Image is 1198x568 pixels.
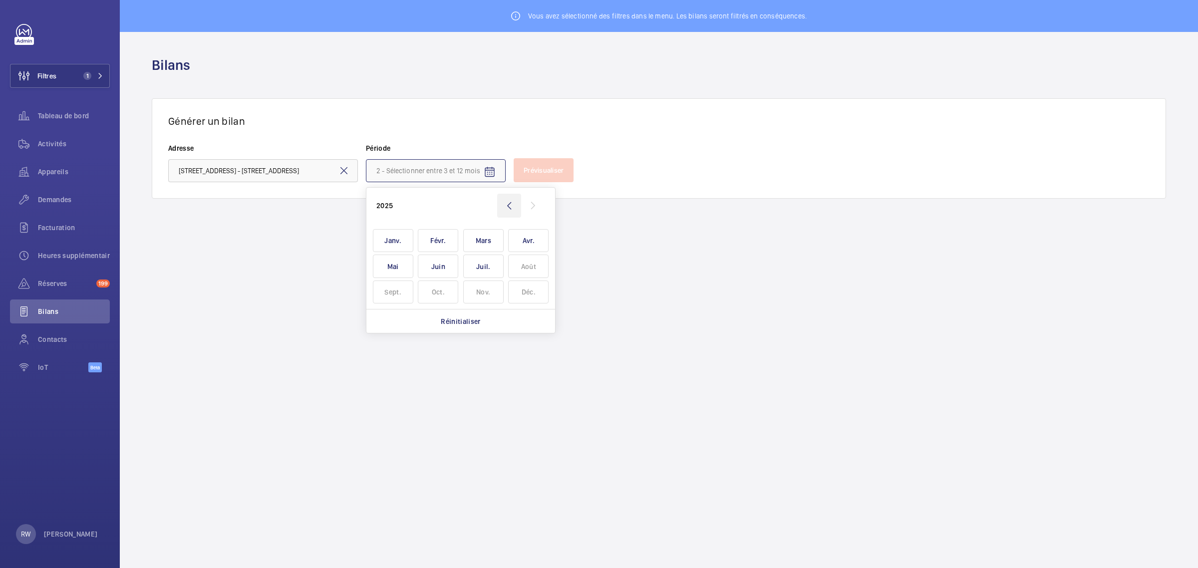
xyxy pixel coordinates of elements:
span: Août [508,255,549,278]
button: Prévisualiser [514,158,574,182]
span: 1 [83,72,91,80]
span: Janv. [373,229,413,253]
span: IoT [38,362,88,372]
span: Heures supplémentaires [38,251,110,261]
span: Juil. [463,255,504,278]
span: Contacts [38,334,110,344]
button: mars 2025 [461,228,506,254]
button: Open calendar [478,160,502,184]
label: Période [366,143,506,153]
h1: Bilans [152,56,196,74]
span: Réserves [38,279,92,288]
span: Oct. [418,281,458,304]
button: septembre 2025 [370,279,416,305]
span: Facturation [38,223,110,233]
span: Sept. [373,281,413,304]
span: Beta [88,362,102,372]
span: Mai [373,255,413,278]
button: juin 2025 [416,254,461,280]
span: Tableau de bord [38,111,110,121]
span: Nov. [463,281,504,304]
label: Adresse [168,143,358,153]
button: Filtres1 [10,64,110,88]
span: Bilans [38,306,110,316]
span: Activités [38,139,110,149]
span: Filtres [37,71,56,81]
button: janvier 2025 [370,228,416,254]
span: Prévisualiser [524,166,564,174]
p: RW [21,529,30,539]
div: 2025 [376,201,393,211]
button: juillet 2025 [461,254,506,280]
span: Appareils [38,167,110,177]
span: Févr. [418,229,458,253]
span: Avr. [508,229,549,253]
button: octobre 2025 [416,279,461,305]
button: novembre 2025 [461,279,506,305]
span: 199 [96,280,110,287]
button: décembre 2025 [506,279,552,305]
button: mai 2025 [370,254,416,280]
span: Demandes [38,195,110,205]
p: Réinitialiser [441,316,481,326]
input: 1 - Tapez l'adresse concerné [168,159,358,182]
span: Mars [463,229,504,253]
span: Juin [418,255,458,278]
button: avril 2025 [506,228,552,254]
p: [PERSON_NAME] [44,529,98,539]
button: août 2025 [506,254,552,280]
span: Déc. [508,281,549,304]
button: février 2025 [416,228,461,254]
input: 2 - Sélectionner entre 3 et 12 mois [366,159,506,182]
h3: Générer un bilan [168,115,1150,127]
